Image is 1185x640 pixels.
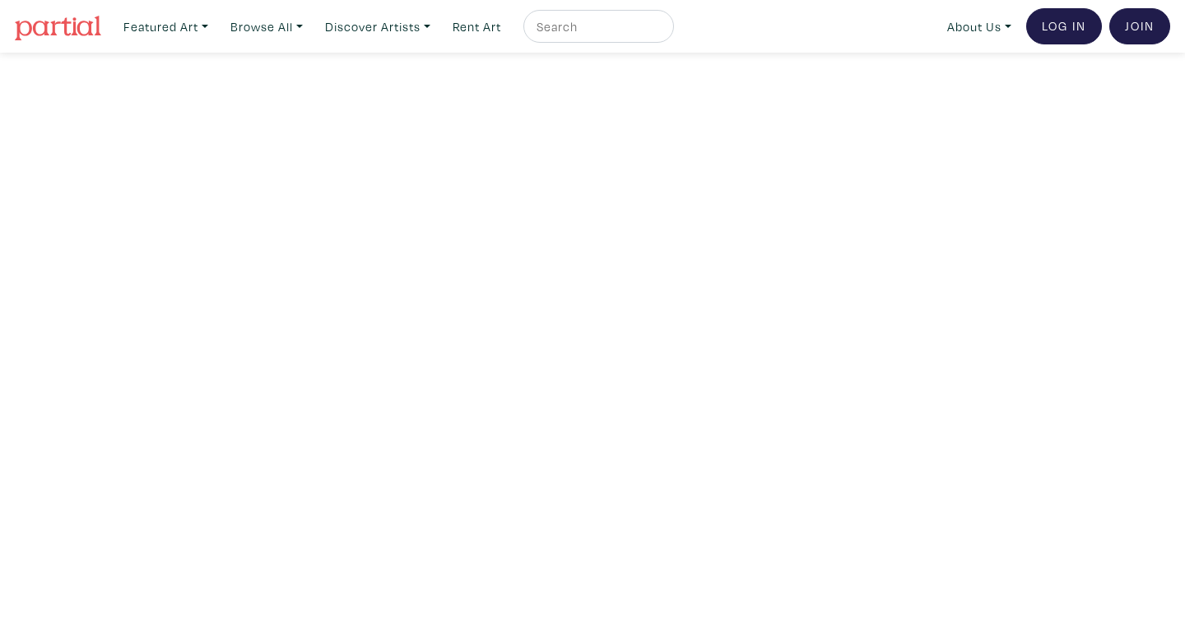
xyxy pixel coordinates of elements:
input: Search [535,16,658,37]
a: Browse All [223,10,310,44]
a: Featured Art [116,10,216,44]
a: Log In [1026,8,1102,44]
a: Rent Art [445,10,509,44]
a: Join [1109,8,1170,44]
a: Discover Artists [318,10,438,44]
a: About Us [940,10,1019,44]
